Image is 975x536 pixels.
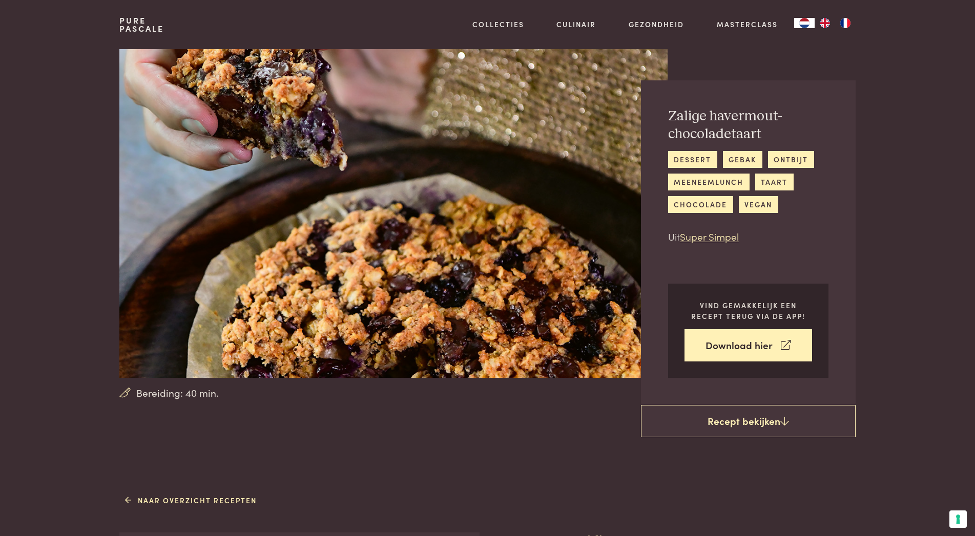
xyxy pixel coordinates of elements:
a: vegan [739,196,778,213]
a: Recept bekijken [641,405,856,438]
aside: Language selected: Nederlands [794,18,856,28]
a: NL [794,18,815,28]
a: ontbijt [768,151,814,168]
a: Naar overzicht recepten [125,495,257,506]
button: Uw voorkeuren voor toestemming voor trackingtechnologieën [949,510,967,528]
a: Culinair [556,19,596,30]
a: FR [835,18,856,28]
a: Download hier [684,329,812,361]
ul: Language list [815,18,856,28]
p: Vind gemakkelijk een recept terug via de app! [684,300,812,321]
a: Super Simpel [680,229,739,243]
p: Uit [668,229,828,244]
a: meeneemlunch [668,174,750,190]
h2: Zalige havermout-chocoladetaart [668,108,828,143]
a: Gezondheid [629,19,684,30]
a: EN [815,18,835,28]
img: Zalige havermout-chocoladetaart [119,49,667,378]
div: Language [794,18,815,28]
span: Bereiding: 40 min. [136,385,219,400]
a: PurePascale [119,16,164,33]
a: Masterclass [717,19,778,30]
a: Collecties [472,19,524,30]
a: chocolade [668,196,733,213]
a: dessert [668,151,717,168]
a: gebak [723,151,762,168]
a: taart [755,174,794,190]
